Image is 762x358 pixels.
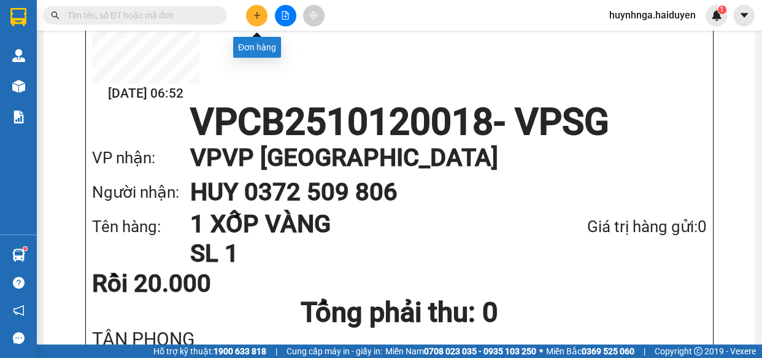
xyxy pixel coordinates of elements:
[275,5,296,26] button: file-add
[303,5,325,26] button: aim
[539,349,543,354] span: ⚪️
[644,344,645,358] span: |
[599,7,706,23] span: huynhnga.haiduyen
[190,239,522,268] h1: SL 1
[522,214,707,239] div: Giá trị hàng gửi: 0
[12,111,25,123] img: solution-icon
[92,146,190,171] div: VP nhận:
[92,104,707,141] h1: VPCB2510120018 - VPSG
[12,249,25,262] img: warehouse-icon
[385,344,536,358] span: Miền Nam
[10,8,26,26] img: logo-vxr
[92,214,190,239] div: Tên hàng:
[13,305,25,316] span: notification
[739,10,750,21] span: caret-down
[546,344,634,358] span: Miền Bắc
[153,344,266,358] span: Hỗ trợ kỹ thuật:
[309,11,318,20] span: aim
[190,175,682,209] h1: HUY 0372 509 806
[275,344,277,358] span: |
[12,49,25,62] img: warehouse-icon
[214,346,266,356] strong: 1900 633 818
[582,346,634,356] strong: 0369 525 060
[718,6,726,14] sup: 1
[92,271,295,296] div: Rồi 20.000
[92,329,707,349] div: TÂN PHONG
[694,347,702,356] span: copyright
[287,344,382,358] span: Cung cấp máy in - giấy in:
[12,80,25,93] img: warehouse-icon
[246,5,267,26] button: plus
[51,11,60,20] span: search
[92,84,199,104] h2: [DATE] 06:52
[733,5,755,26] button: caret-down
[92,180,190,205] div: Người nhận:
[281,11,290,20] span: file-add
[13,332,25,344] span: message
[190,141,682,175] h1: VP VP [GEOGRAPHIC_DATA]
[720,6,724,14] span: 1
[711,10,722,21] img: icon-new-feature
[92,296,707,329] h1: Tổng phải thu: 0
[67,9,212,22] input: Tìm tên, số ĐT hoặc mã đơn
[424,346,536,356] strong: 0708 023 035 - 0935 103 250
[190,209,522,239] h1: 1 XỐP VÀNG
[23,247,27,251] sup: 1
[13,277,25,289] span: question-circle
[253,11,261,20] span: plus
